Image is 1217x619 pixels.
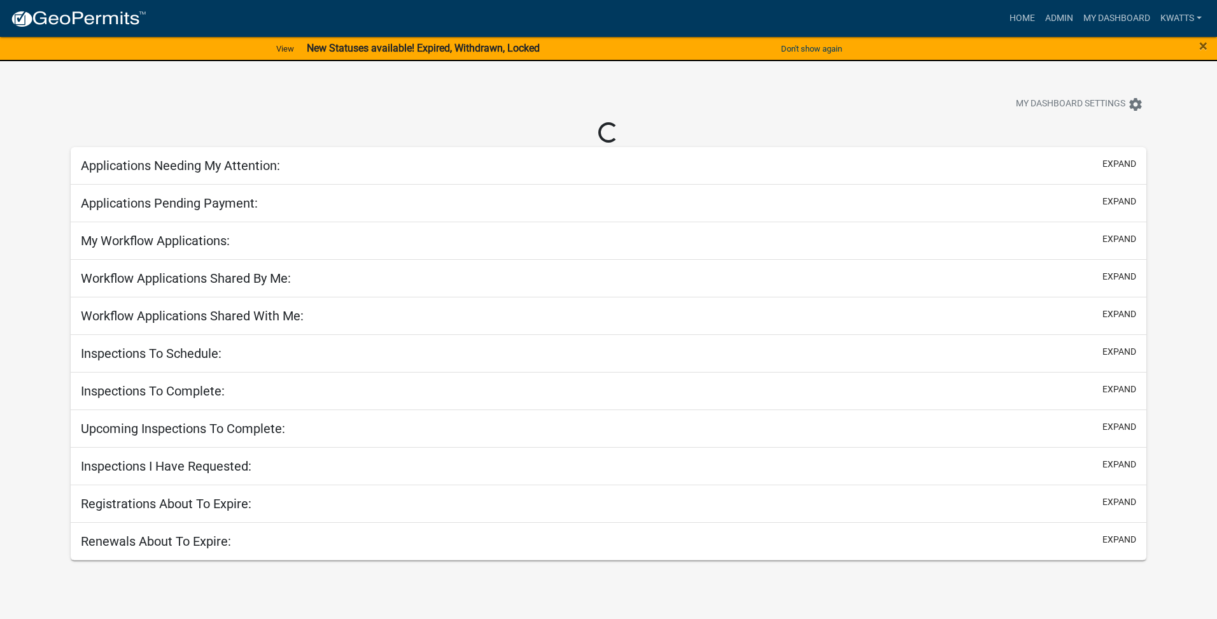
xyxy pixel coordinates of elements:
[1155,6,1207,31] a: Kwatts
[81,346,222,361] h5: Inspections To Schedule:
[1006,92,1153,117] button: My Dashboard Settingssettings
[81,271,291,286] h5: Workflow Applications Shared By Me:
[1016,97,1125,112] span: My Dashboard Settings
[271,38,299,59] a: View
[1102,458,1136,471] button: expand
[81,534,231,549] h5: Renewals About To Expire:
[81,233,230,248] h5: My Workflow Applications:
[1102,232,1136,246] button: expand
[81,383,225,399] h5: Inspections To Complete:
[81,158,280,173] h5: Applications Needing My Attention:
[1102,420,1136,434] button: expand
[1102,345,1136,359] button: expand
[307,42,540,54] strong: New Statuses available! Expired, Withdrawn, Locked
[1004,6,1040,31] a: Home
[1078,6,1155,31] a: My Dashboard
[1040,6,1078,31] a: Admin
[81,496,251,511] h5: Registrations About To Expire:
[81,421,285,436] h5: Upcoming Inspections To Complete:
[1102,383,1136,396] button: expand
[1199,38,1207,53] button: Close
[81,459,251,474] h5: Inspections I Have Requested:
[1102,308,1136,321] button: expand
[81,308,304,324] h5: Workflow Applications Shared With Me:
[1199,37,1207,55] span: ×
[81,196,258,211] h5: Applications Pending Payment:
[1102,495,1136,509] button: expand
[776,38,847,59] button: Don't show again
[1102,270,1136,283] button: expand
[1102,157,1136,171] button: expand
[1102,533,1136,546] button: expand
[1128,97,1143,112] i: settings
[1102,195,1136,208] button: expand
